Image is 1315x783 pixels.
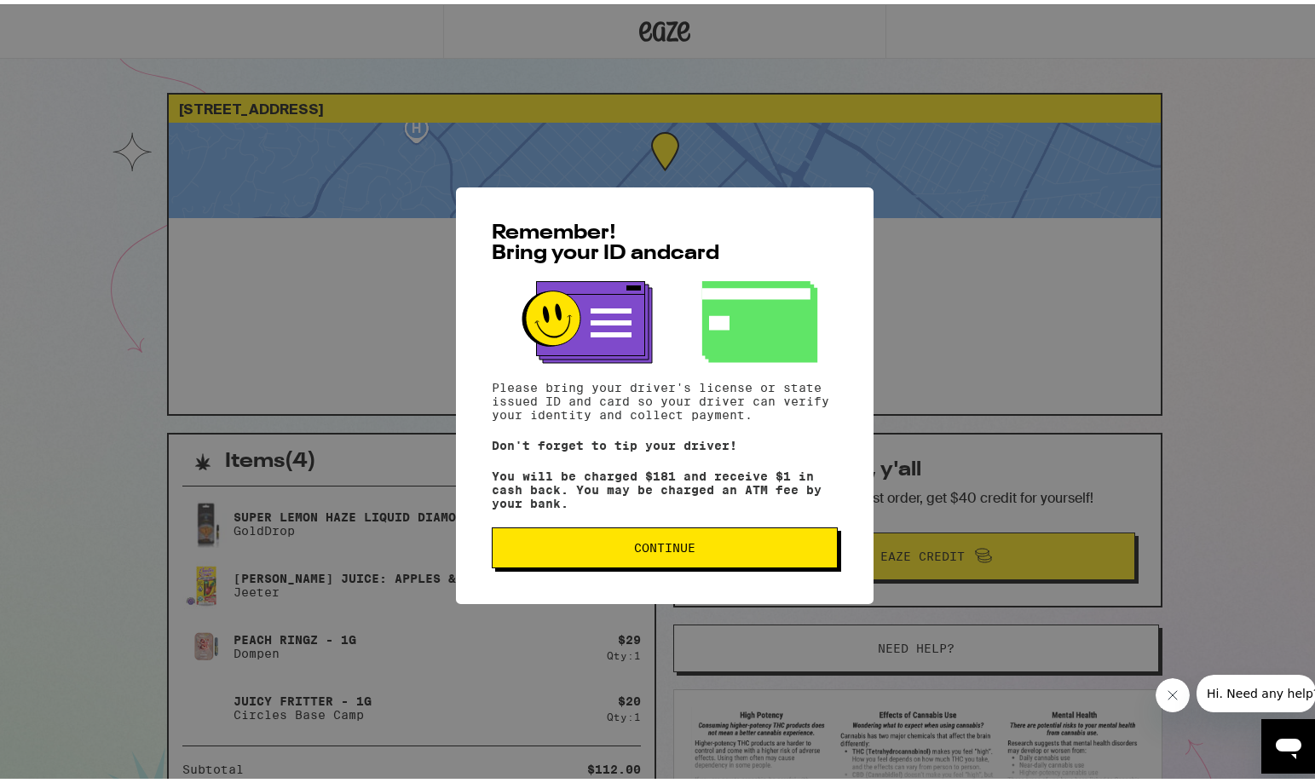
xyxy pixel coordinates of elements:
[1156,674,1190,708] iframe: Close message
[492,435,838,448] p: Don't forget to tip your driver!
[634,538,695,550] span: Continue
[492,219,719,260] span: Remember! Bring your ID and card
[492,465,838,506] p: You will be charged $181 and receive $1 in cash back. You may be charged an ATM fee by your bank.
[492,523,838,564] button: Continue
[10,12,123,26] span: Hi. Need any help?
[492,377,838,417] p: Please bring your driver's license or state issued ID and card so your driver can verify your ide...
